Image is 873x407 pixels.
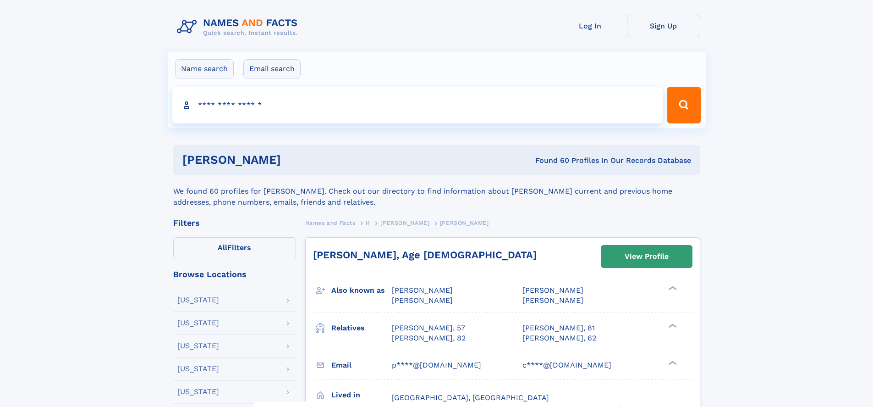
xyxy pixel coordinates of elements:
[331,357,392,373] h3: Email
[666,360,677,366] div: ❯
[554,15,627,37] a: Log In
[366,220,370,226] span: H
[173,175,700,208] div: We found 60 profiles for [PERSON_NAME]. Check out our directory to find information about [PERSON...
[408,156,691,166] div: Found 60 Profiles In Our Records Database
[392,296,453,305] span: [PERSON_NAME]
[177,319,219,327] div: [US_STATE]
[305,217,356,229] a: Names and Facts
[392,393,549,402] span: [GEOGRAPHIC_DATA], [GEOGRAPHIC_DATA]
[331,283,392,298] h3: Also known as
[175,59,234,78] label: Name search
[331,387,392,403] h3: Lived in
[331,320,392,336] h3: Relatives
[392,323,465,333] a: [PERSON_NAME], 57
[173,15,305,39] img: Logo Names and Facts
[627,15,700,37] a: Sign Up
[366,217,370,229] a: H
[173,219,296,227] div: Filters
[667,87,701,123] button: Search Button
[243,59,301,78] label: Email search
[218,243,227,252] span: All
[313,249,537,261] a: [PERSON_NAME], Age [DEMOGRAPHIC_DATA]
[177,296,219,304] div: [US_STATE]
[522,323,595,333] a: [PERSON_NAME], 81
[177,388,219,396] div: [US_STATE]
[625,246,669,267] div: View Profile
[392,333,466,343] a: [PERSON_NAME], 82
[173,270,296,279] div: Browse Locations
[522,296,583,305] span: [PERSON_NAME]
[173,237,296,259] label: Filters
[440,220,489,226] span: [PERSON_NAME]
[522,286,583,295] span: [PERSON_NAME]
[666,285,677,291] div: ❯
[172,87,663,123] input: search input
[380,220,429,226] span: [PERSON_NAME]
[177,365,219,373] div: [US_STATE]
[392,286,453,295] span: [PERSON_NAME]
[380,217,429,229] a: [PERSON_NAME]
[601,245,692,268] a: View Profile
[177,342,219,350] div: [US_STATE]
[182,154,408,166] h1: [PERSON_NAME]
[666,323,677,329] div: ❯
[522,333,596,343] a: [PERSON_NAME], 62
